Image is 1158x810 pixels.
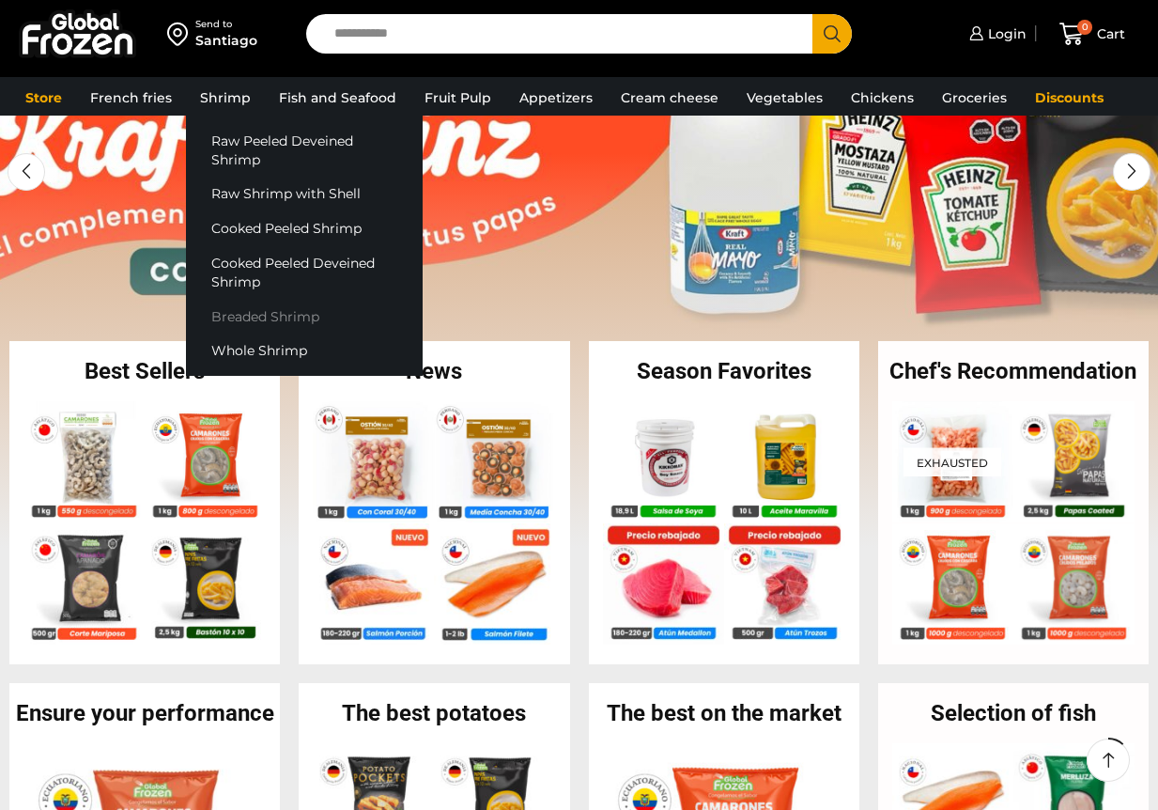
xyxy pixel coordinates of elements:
font: Raw Shrimp with Shell [211,185,361,202]
font: Cart [1097,25,1125,42]
font: The best potatoes [342,700,526,726]
a: Appetizers [510,80,602,116]
a: Groceries [933,80,1016,116]
font: French fries [90,89,172,106]
a: Login [965,15,1027,53]
font: Cream cheese [621,89,718,106]
font: Chickens [851,89,914,106]
div: Next slide [1113,153,1150,191]
font: Breaded Shrimp [211,308,319,325]
a: Cooked Peeled Shrimp [186,211,423,246]
a: Raw Shrimp with Shell [186,177,423,211]
font: Selection of fish [931,700,1096,726]
a: 0 Cart [1045,12,1139,56]
font: Fish and Seafood [279,89,396,106]
font: 0 [1082,22,1089,32]
button: Search button [812,14,852,54]
a: Breaded Shrimp [186,299,423,334]
a: Cooked Peeled Deveined Shrimp [186,245,423,299]
font: Whole Shrimp [211,342,307,359]
font: Send to [195,18,232,30]
font: Discounts [1035,89,1104,106]
a: Chickens [841,80,923,116]
font: Appetizers [519,89,593,106]
font: News [406,358,462,384]
font: Santiago [195,32,257,49]
a: French fries [81,80,181,116]
a: Cream cheese [611,80,728,116]
a: Whole Shrimp [186,334,423,368]
font: Store [25,89,62,106]
font: Vegetables [747,89,823,106]
font: Login [988,25,1027,42]
font: Raw Peeled Deveined Shrimp [211,132,353,168]
a: Raw Peeled Deveined Shrimp [186,123,423,177]
div: Previous slide [8,153,45,191]
a: Shrimp [191,80,260,116]
font: Ensure your performance [16,700,274,726]
font: Exhausted [917,455,988,469]
a: Vegetables [737,80,832,116]
font: Best Sellers [85,358,205,384]
font: Cooked Peeled Shrimp [211,220,362,237]
a: Discounts [1026,80,1113,116]
font: The best on the market [607,700,841,726]
font: Season Favorites [637,358,811,384]
a: Store [16,80,71,116]
font: Chef's Recommendation [889,358,1136,384]
font: Cooked Peeled Deveined Shrimp [211,255,375,290]
img: address-field-icon.svg [167,18,195,50]
font: Groceries [942,89,1007,106]
font: Fruit Pulp [425,89,491,106]
a: Fruit Pulp [415,80,501,116]
a: Fish and Seafood [270,80,406,116]
font: Shrimp [200,89,251,106]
